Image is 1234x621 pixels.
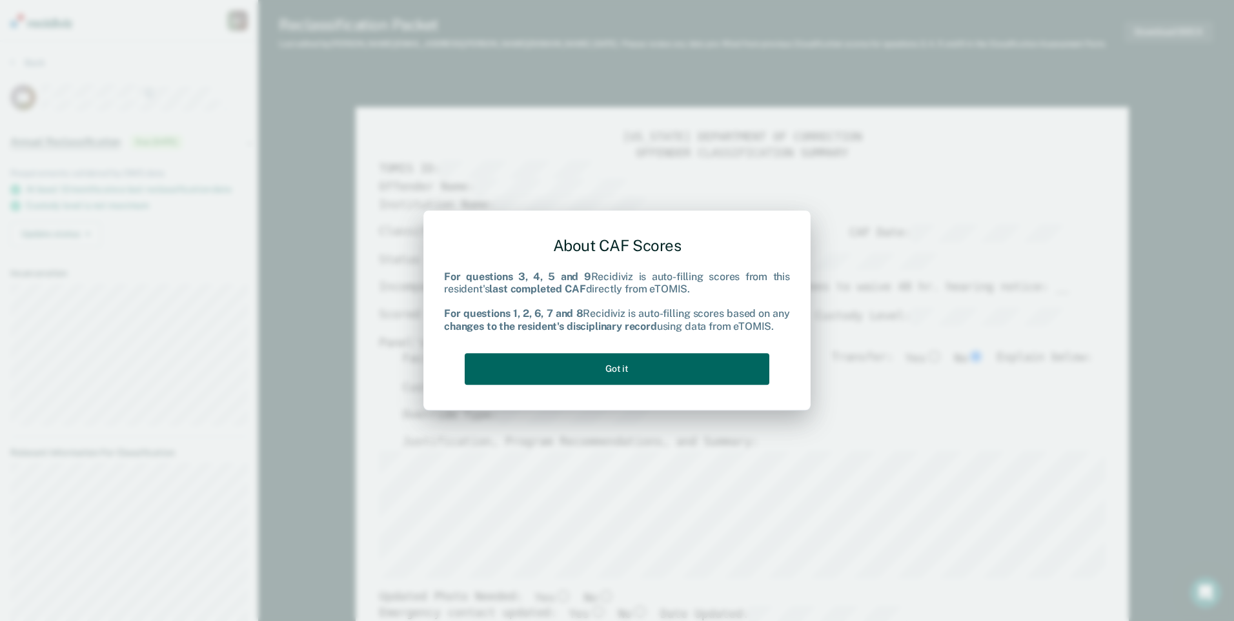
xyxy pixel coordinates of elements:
b: last completed CAF [489,283,585,295]
b: For questions 3, 4, 5 and 9 [444,270,591,283]
div: Recidiviz is auto-filling scores from this resident's directly from eTOMIS. Recidiviz is auto-fil... [444,270,790,332]
button: Got it [465,353,769,385]
b: For questions 1, 2, 6, 7 and 8 [444,308,583,320]
div: About CAF Scores [444,226,790,265]
b: changes to the resident's disciplinary record [444,320,657,332]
